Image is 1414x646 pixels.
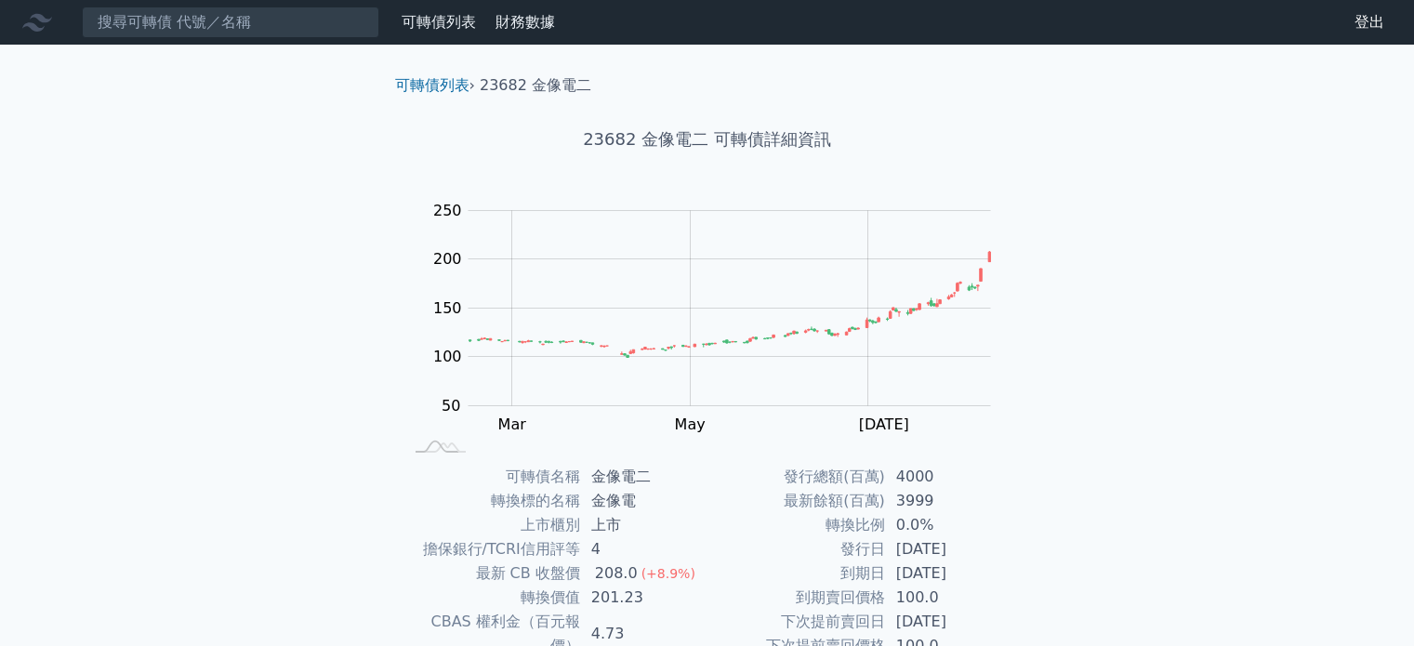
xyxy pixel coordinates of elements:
td: 最新餘額(百萬) [707,489,885,513]
td: 201.23 [580,586,707,610]
td: 4 [580,537,707,561]
tspan: Mar [497,415,526,432]
td: 到期賣回價格 [707,586,885,610]
td: 上市 [580,513,707,537]
a: 可轉債列表 [402,13,476,31]
li: › [395,74,475,97]
td: 發行總額(百萬) [707,465,885,489]
td: 100.0 [885,586,1012,610]
tspan: 50 [442,396,460,414]
td: [DATE] [885,537,1012,561]
tspan: 200 [433,250,462,268]
td: [DATE] [885,610,1012,634]
tspan: 250 [433,201,462,218]
td: 擔保銀行/TCRI信用評等 [403,537,580,561]
div: 208.0 [591,561,641,586]
td: 可轉債名稱 [403,465,580,489]
td: 4000 [885,465,1012,489]
tspan: 150 [433,298,462,316]
tspan: 100 [433,348,462,365]
td: 上市櫃別 [403,513,580,537]
td: 轉換標的名稱 [403,489,580,513]
a: 登出 [1340,7,1399,37]
td: 轉換價值 [403,586,580,610]
td: 0.0% [885,513,1012,537]
td: 下次提前賣回日 [707,610,885,634]
td: 金像電 [580,489,707,513]
h1: 23682 金像電二 可轉債詳細資訊 [380,126,1035,152]
tspan: May [675,415,706,432]
td: 金像電二 [580,465,707,489]
td: 轉換比例 [707,513,885,537]
a: 財務數據 [496,13,555,31]
td: 3999 [885,489,1012,513]
g: Chart [423,201,1018,470]
td: 發行日 [707,537,885,561]
input: 搜尋可轉債 代號／名稱 [82,7,379,38]
tspan: [DATE] [859,415,909,432]
span: (+8.9%) [641,566,695,581]
a: 可轉債列表 [395,76,469,94]
td: 最新 CB 收盤價 [403,561,580,586]
td: [DATE] [885,561,1012,586]
li: 23682 金像電二 [480,74,591,97]
td: 到期日 [707,561,885,586]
